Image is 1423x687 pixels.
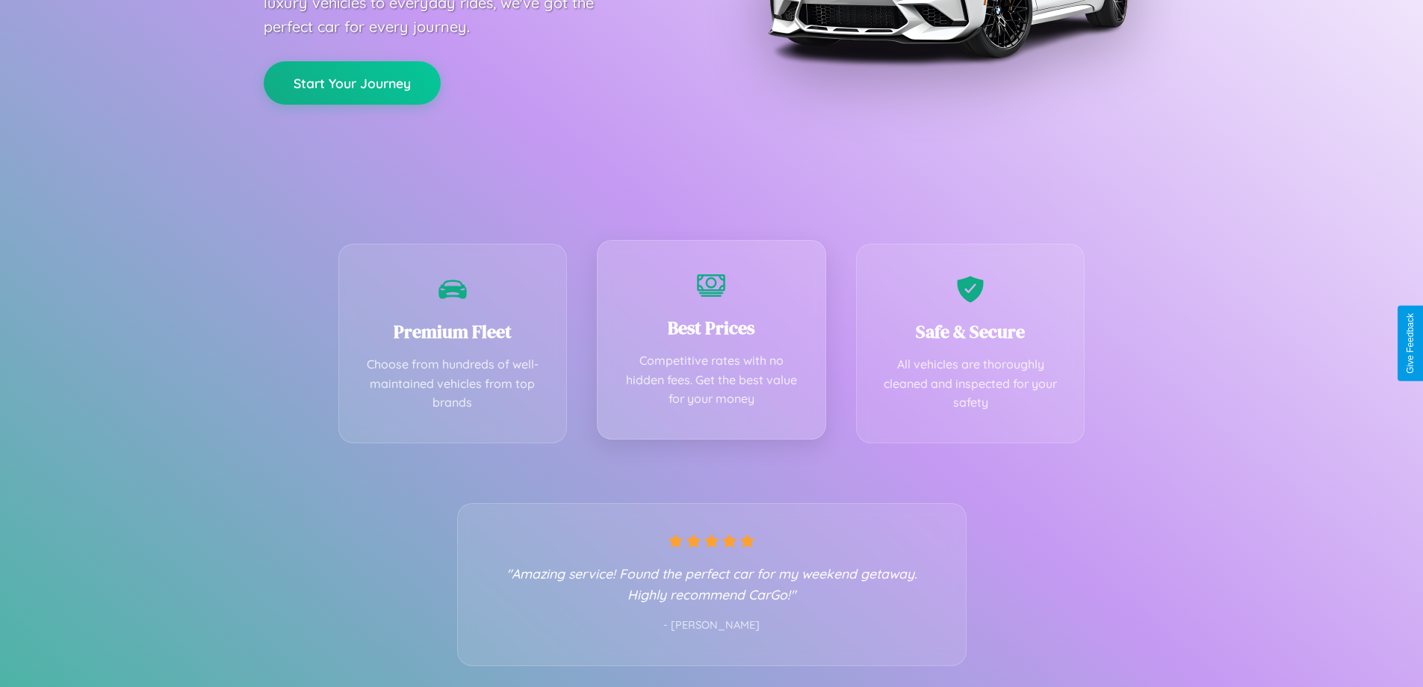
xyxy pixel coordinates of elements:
h3: Safe & Secure [879,319,1062,344]
p: All vehicles are thoroughly cleaned and inspected for your safety [879,355,1062,413]
p: Competitive rates with no hidden fees. Get the best value for your money [620,351,803,409]
p: "Amazing service! Found the perfect car for my weekend getaway. Highly recommend CarGo!" [488,563,936,605]
p: Choose from hundreds of well-maintained vehicles from top brands [362,355,545,413]
h3: Premium Fleet [362,319,545,344]
button: Start Your Journey [264,61,441,105]
h3: Best Prices [620,315,803,340]
p: - [PERSON_NAME] [488,616,936,635]
div: Give Feedback [1405,313,1416,374]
